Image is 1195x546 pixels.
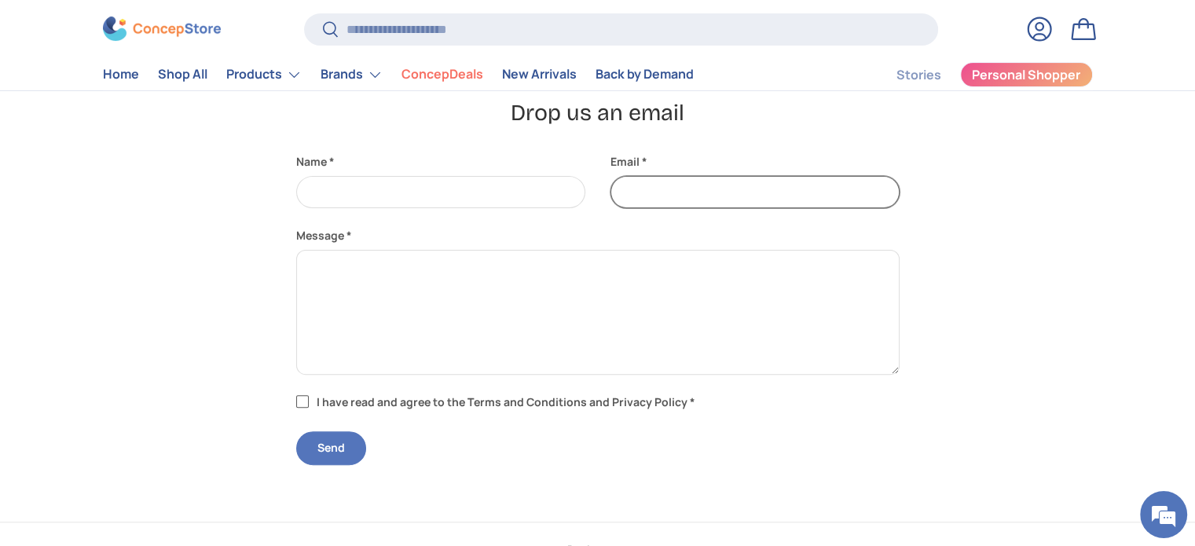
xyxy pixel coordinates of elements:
a: Stories [896,60,941,90]
summary: Products [217,59,311,90]
a: Back by Demand [596,60,694,90]
img: ConcepStore [103,17,221,42]
label: Message [296,227,900,244]
a: New Arrivals [502,60,577,90]
nav: Secondary [859,59,1093,90]
a: Personal Shopper [960,62,1093,87]
button: Send [296,431,366,465]
label: Name [296,153,585,170]
a: ConcepDeals [401,60,483,90]
nav: Primary [103,59,694,90]
label: I have read and agree to the Terms and Conditions and Privacy Policy * [296,394,700,410]
a: Home [103,60,139,90]
h2: Drop us an email [296,98,900,127]
label: Email [610,153,900,170]
span: Personal Shopper [972,69,1080,82]
a: Shop All [158,60,207,90]
summary: Brands [311,59,392,90]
